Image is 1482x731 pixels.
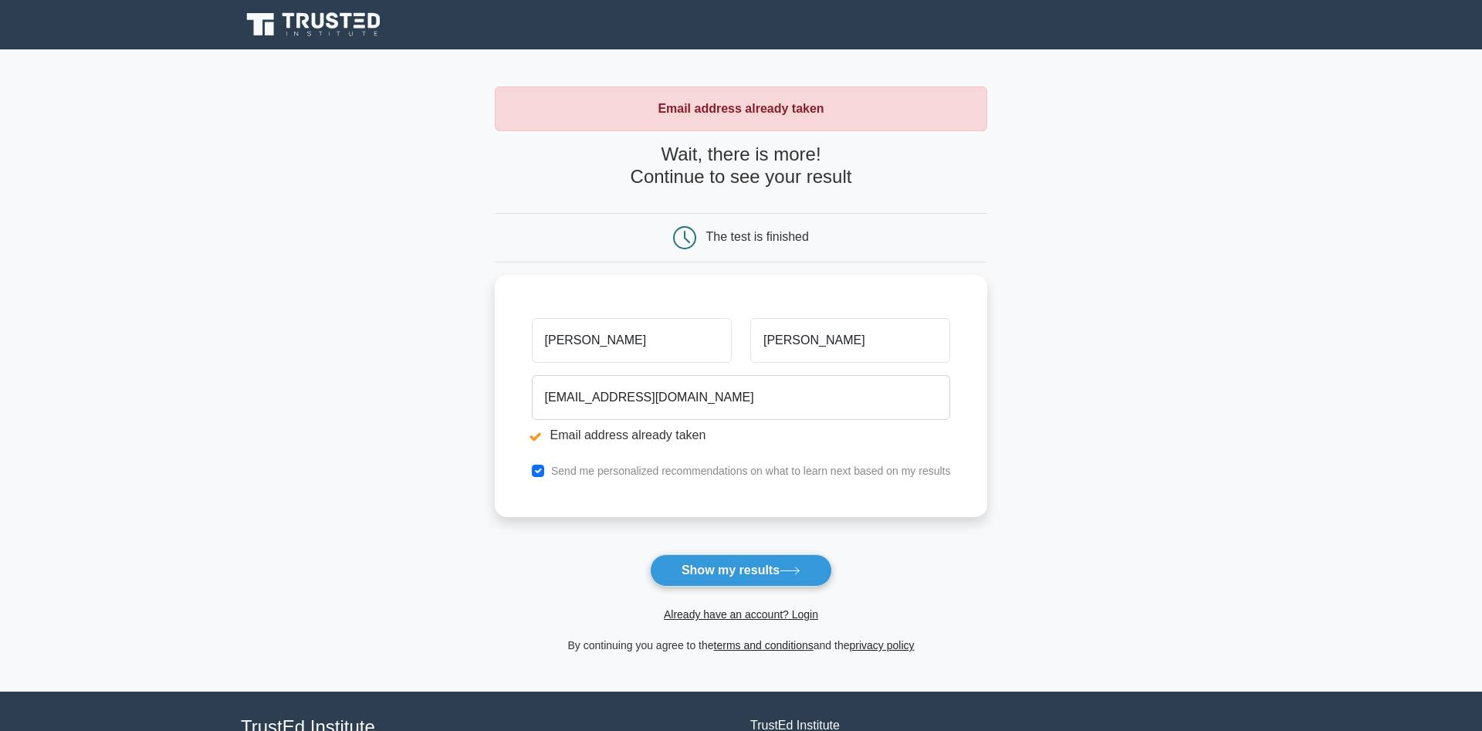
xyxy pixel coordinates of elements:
[658,102,824,115] strong: Email address already taken
[486,636,997,655] div: By continuing you agree to the and the
[551,465,951,477] label: Send me personalized recommendations on what to learn next based on my results
[714,639,814,651] a: terms and conditions
[650,554,832,587] button: Show my results
[850,639,915,651] a: privacy policy
[706,230,809,243] div: The test is finished
[495,144,988,188] h4: Wait, there is more! Continue to see your result
[750,318,950,363] input: Last name
[664,608,818,621] a: Already have an account? Login
[532,318,732,363] input: First name
[532,375,951,420] input: Email
[532,426,951,445] li: Email address already taken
